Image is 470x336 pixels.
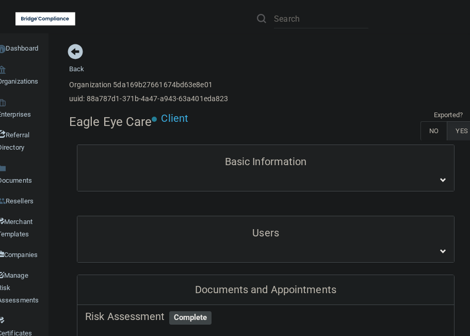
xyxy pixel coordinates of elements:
[169,311,212,325] span: Complete
[274,9,368,28] input: Search
[69,53,84,73] a: Back
[85,156,446,167] h5: Basic Information
[69,81,228,89] h6: Organization 5da169b27661674bd63e8e01
[420,121,447,140] label: NO
[77,275,454,305] div: Documents and Appointments
[161,109,188,128] p: Client
[85,311,446,322] h5: Risk Assessment
[85,150,446,186] a: Basic Information
[257,14,266,23] img: ic-search.3b580494.png
[15,8,75,29] img: bridge_compliance_login_screen.278c3ca4.svg
[85,227,446,238] h5: Users
[69,95,228,103] h6: uuid: 88a787d1-371b-4a47-a943-63a401eda823
[85,221,446,257] a: Users
[69,115,152,129] h4: Eagle Eye Care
